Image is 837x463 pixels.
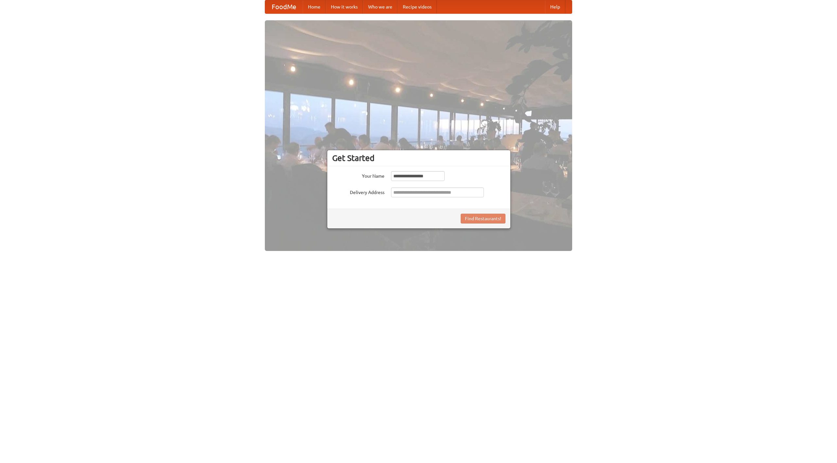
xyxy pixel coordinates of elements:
label: Delivery Address [332,187,384,196]
h3: Get Started [332,153,505,163]
button: Find Restaurants! [461,214,505,223]
a: FoodMe [265,0,303,13]
a: Help [545,0,565,13]
a: Recipe videos [398,0,437,13]
label: Your Name [332,171,384,179]
a: Who we are [363,0,398,13]
a: How it works [326,0,363,13]
a: Home [303,0,326,13]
